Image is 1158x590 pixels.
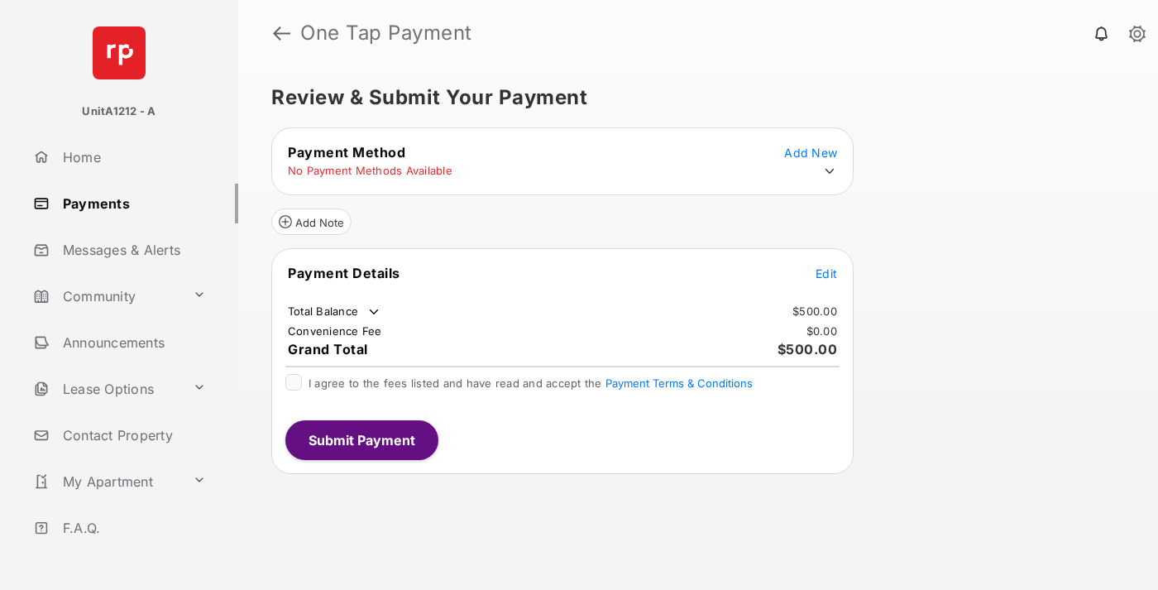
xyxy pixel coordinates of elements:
span: Payment Details [288,265,400,281]
a: Lease Options [26,369,186,409]
td: No Payment Methods Available [287,163,453,178]
button: Add Note [271,209,352,235]
img: svg+xml;base64,PHN2ZyB4bWxucz0iaHR0cDovL3d3dy53My5vcmcvMjAwMC9zdmciIHdpZHRoPSI2NCIgaGVpZ2h0PSI2NC... [93,26,146,79]
td: $500.00 [792,304,838,319]
a: Home [26,137,238,177]
span: Add New [784,146,837,160]
button: Submit Payment [285,420,438,460]
a: Announcements [26,323,238,362]
strong: One Tap Payment [300,23,472,43]
a: My Apartment [26,462,186,501]
span: Edit [816,266,837,281]
a: F.A.Q. [26,508,238,548]
td: $0.00 [806,324,838,338]
a: Contact Property [26,415,238,455]
button: I agree to the fees listed and have read and accept the [605,377,753,390]
td: Total Balance [287,304,382,320]
span: Payment Method [288,144,405,161]
a: Messages & Alerts [26,230,238,270]
button: Edit [816,265,837,281]
p: UnitA1212 - A [82,103,156,120]
span: Grand Total [288,341,368,357]
span: $500.00 [778,341,838,357]
button: Add New [784,144,837,161]
td: Convenience Fee [287,324,383,338]
a: Payments [26,184,238,223]
h5: Review & Submit Your Payment [271,88,1112,108]
a: Community [26,276,186,316]
span: I agree to the fees listed and have read and accept the [309,377,753,390]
